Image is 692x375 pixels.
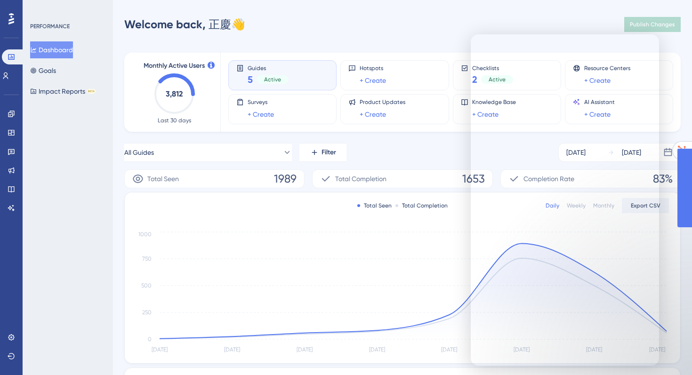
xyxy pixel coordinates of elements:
[630,21,675,28] span: Publish Changes
[357,202,392,209] div: Total Seen
[124,17,245,32] div: 正慶 👋
[360,98,405,106] span: Product Updates
[158,117,191,124] span: Last 30 days
[471,34,659,366] iframe: Intercom live chat
[624,17,681,32] button: Publish Changes
[441,346,457,353] tspan: [DATE]
[124,143,292,162] button: All Guides
[30,83,96,100] button: Impact ReportsBETA
[653,171,673,186] span: 83%
[360,75,386,86] a: + Create
[360,64,386,72] span: Hotspots
[335,173,386,184] span: Total Completion
[369,346,385,353] tspan: [DATE]
[248,73,253,86] span: 5
[148,336,152,343] tspan: 0
[30,62,56,79] button: Goals
[322,147,336,158] span: Filter
[264,76,281,83] span: Active
[274,171,297,186] span: 1989
[138,231,152,238] tspan: 1000
[30,41,73,58] button: Dashboard
[87,89,96,94] div: BETA
[124,17,206,31] span: Welcome back,
[248,98,274,106] span: Surveys
[141,282,152,289] tspan: 500
[142,309,152,316] tspan: 250
[360,109,386,120] a: + Create
[224,346,240,353] tspan: [DATE]
[248,109,274,120] a: + Create
[299,143,346,162] button: Filter
[652,338,681,366] iframe: UserGuiding AI Assistant Launcher
[147,173,179,184] span: Total Seen
[124,147,154,158] span: All Guides
[30,23,70,30] div: PERFORMANCE
[152,346,168,353] tspan: [DATE]
[297,346,313,353] tspan: [DATE]
[166,89,183,98] text: 3,812
[462,171,485,186] span: 1653
[248,64,289,71] span: Guides
[144,60,205,72] span: Monthly Active Users
[395,202,448,209] div: Total Completion
[142,255,152,262] tspan: 750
